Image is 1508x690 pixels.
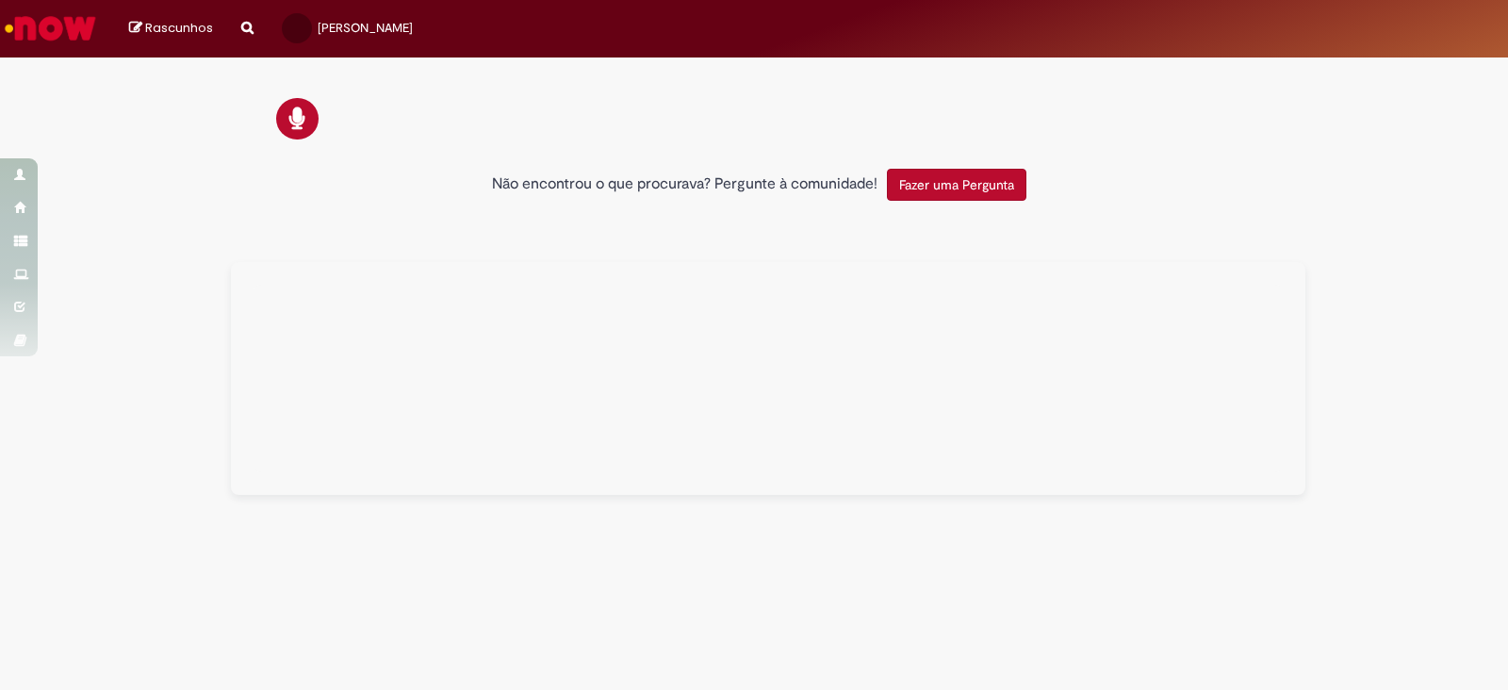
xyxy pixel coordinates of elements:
[145,19,213,37] span: Rascunhos
[318,20,413,36] span: [PERSON_NAME]
[887,169,1026,201] button: Fazer uma Pergunta
[231,262,1305,495] div: Tudo
[492,176,877,193] h2: Não encontrou o que procurava? Pergunte à comunidade!
[129,20,213,38] a: Rascunhos
[2,9,99,47] img: ServiceNow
